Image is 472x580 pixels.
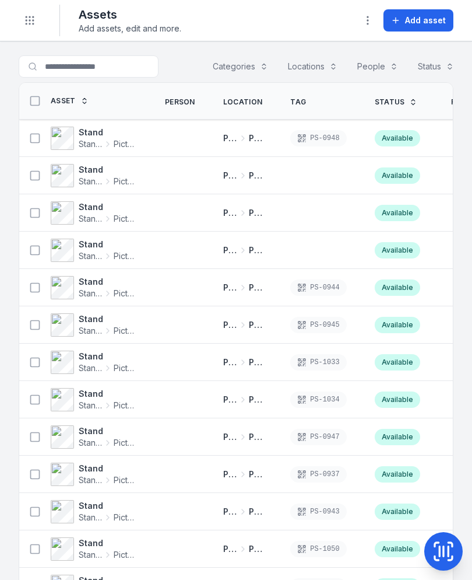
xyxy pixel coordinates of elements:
[223,357,237,368] span: Picton Workshops & Bays
[223,506,237,518] span: Picton Workshops & Bays
[79,512,102,523] span: Stands
[114,549,137,561] span: Picton Stands
[375,317,420,333] div: Available
[375,242,420,258] div: Available
[223,357,262,368] a: Picton Workshops & BaysPicton Workshop 1
[223,431,262,443] a: Picton Workshops & BaysPicton Workshop 1
[79,351,137,362] strong: Stand
[79,276,137,288] strong: Stand
[290,392,346,408] div: PS-1034
[79,164,137,176] strong: Stand
[79,325,102,337] span: Stands
[290,429,346,445] div: PS-0947
[79,425,137,437] strong: Stand
[114,176,137,187] span: Picton Stands
[51,201,137,225] a: StandStandsPicton Stands
[51,239,137,262] a: StandStandsPicton Stands
[223,97,262,107] span: Location
[51,127,137,150] a: StandStandsPicton Stands
[223,207,237,219] span: Picton Workshops & Bays
[223,469,262,480] a: Picton Workshops & BaysPicton Workshop 1
[223,244,237,256] span: Picton Workshops & Bays
[79,474,102,486] span: Stands
[223,282,237,294] span: Picton Workshops & Bays
[114,437,137,449] span: Picton Stands
[51,500,137,523] a: StandStandsPicton Stands
[410,55,462,78] button: Status
[79,201,137,213] strong: Stand
[51,388,137,411] a: StandStandsPicton Stands
[290,130,346,146] div: PS-0948
[223,282,262,294] a: Picton Workshops & BaysPicton Workshop 1
[375,541,420,557] div: Available
[114,325,137,337] span: Picton Stands
[375,167,420,184] div: Available
[375,392,420,408] div: Available
[114,138,137,150] span: Picton Stands
[249,469,263,480] span: Picton Workshop 1
[405,15,446,26] span: Add asset
[79,239,137,250] strong: Stand
[223,132,262,144] a: Picton Workshops & BaysPicton Workshop 1
[375,97,405,107] span: Status
[51,96,76,106] span: Asset
[223,207,262,219] a: Picton Workshops & BaysPicton Workshop 1
[249,543,263,555] span: Picton Workshop 1
[51,463,137,486] a: StandStandsPicton Stands
[223,543,237,555] span: Picton Workshops & Bays
[249,506,263,518] span: Picton Workshop 1
[383,9,453,32] button: Add asset
[223,431,237,443] span: Picton Workshops & Bays
[114,474,137,486] span: Picton Stands
[223,394,262,406] a: Picton Workshops & BaysPicton Workshop 1
[290,354,346,371] div: PS-1033
[114,362,137,374] span: Picton Stands
[249,394,263,406] span: Picton Workshop 1
[249,207,263,219] span: Picton Workshop 1
[51,425,137,449] a: StandStandsPicton Stands
[79,138,102,150] span: Stands
[223,469,237,480] span: Picton Workshops & Bays
[249,431,263,443] span: Picton Workshop 1
[223,132,237,144] span: Picton Workshops & Bays
[249,282,263,294] span: Picton Workshop 1
[375,205,420,221] div: Available
[249,319,263,331] span: Picton Workshop 1
[79,313,137,325] strong: Stand
[51,96,89,106] a: Asset
[223,319,237,331] span: Picton Workshops & Bays
[290,504,346,520] div: PS-0943
[223,543,262,555] a: Picton Workshops & BaysPicton Workshop 1
[114,400,137,411] span: Picton Stands
[290,541,346,557] div: PS-1050
[51,351,137,374] a: StandStandsPicton Stands
[165,97,195,107] span: Person
[114,512,137,523] span: Picton Stands
[79,23,181,34] span: Add assets, edit and more.
[114,250,137,262] span: Picton Stands
[79,176,102,187] span: Stands
[79,437,102,449] span: Stands
[375,130,420,146] div: Available
[79,463,137,474] strong: Stand
[79,362,102,374] span: Stands
[223,394,237,406] span: Picton Workshops & Bays
[79,500,137,512] strong: Stand
[223,170,237,181] span: Picton Workshops & Bays
[223,244,262,256] a: Picton Workshops & BaysPicton Workshop 1
[290,279,346,296] div: PS-0944
[79,6,181,23] h2: Assets
[19,9,41,32] button: Toggle navigation
[114,288,137,299] span: Picton Stands
[280,55,345,78] button: Locations
[375,466,420,483] div: Available
[205,55,276,78] button: Categories
[79,400,102,411] span: Stands
[290,317,346,333] div: PS-0945
[79,250,102,262] span: Stands
[79,127,137,138] strong: Stand
[249,244,263,256] span: Picton Workshop 1
[223,506,262,518] a: Picton Workshops & BaysPicton Workshop 1
[290,97,306,107] span: Tag
[79,388,137,400] strong: Stand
